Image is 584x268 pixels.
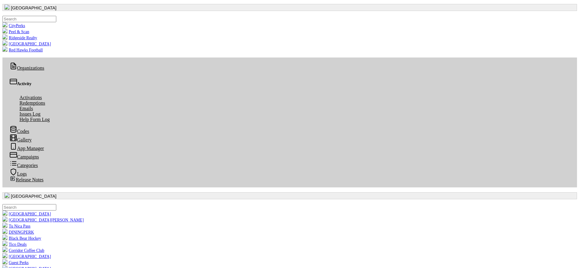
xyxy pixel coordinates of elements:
a: [GEOGRAPHIC_DATA] [2,254,51,259]
a: Campaigns [5,153,44,160]
img: 0SBPtshqTvrgEtdEgrWk70gKnUHZpYRm94MZ5hDb.png [5,193,9,198]
a: Organizations [5,64,49,71]
input: .form-control-sm [2,204,56,211]
button: [GEOGRAPHIC_DATA] [2,4,577,11]
a: Logs [5,170,32,177]
a: Redemptions [15,99,50,106]
a: Issues Log [15,110,45,117]
a: Red Hawks Football [2,48,43,52]
a: Categories [5,162,43,169]
a: Tu Nica Pass [2,224,30,228]
a: Activations [15,94,47,101]
input: .form-control-sm [2,16,56,22]
a: [GEOGRAPHIC_DATA] [2,212,51,216]
a: Tico Deals [2,242,27,247]
img: xEJfzBn14Gqk52WXYUPJGPZZY80lB8Gpb3Y1ccPk.png [2,28,7,33]
img: 0SBPtshqTvrgEtdEgrWk70gKnUHZpYRm94MZ5hDb.png [2,211,7,215]
img: B4TTOcektNnJKTnx2IcbGdeHDbTXjfJiwl6FNTjm.png [2,47,7,51]
img: l9qMkhaEtrtl2KSmeQmIMMuo0MWM2yK13Spz7TvA.png [2,247,7,252]
div: Activity [10,78,570,86]
ul: [GEOGRAPHIC_DATA] [2,16,577,53]
img: 5ywTDdZapyxoEde0k2HeV1po7LOSCqTTesrRKvPe.png [2,253,7,258]
img: mqtmdW2lgt3F7IVbFvpqGuNrUBzchY4PLaWToHMU.png [2,34,7,39]
a: Help Form Log [15,116,55,123]
img: 65Ub9Kbg6EKkVtfooX73hwGGlFbexxHlnpgbdEJ1.png [2,241,7,246]
a: [GEOGRAPHIC_DATA] [2,42,51,46]
img: 0SBPtshqTvrgEtdEgrWk70gKnUHZpYRm94MZ5hDb.png [5,5,9,9]
a: Black Bear Hockey [2,236,41,241]
img: tkJrFNJtkYdINYgDz5NKXeljSIEE1dFH4lXLzz2S.png [2,259,7,264]
img: 47e4GQXcRwEyAopLUql7uJl1j56dh6AIYZC79JbN.png [2,223,7,228]
img: KU1gjHo6iQoewuS2EEpjC7SefdV31G12oQhDVBj4.png [2,22,7,27]
a: Emails [15,105,38,112]
a: CityPerks [2,23,25,28]
a: Guest Perks [2,260,29,265]
a: Ridgeside Realty [2,36,37,40]
a: Release Notes [5,176,48,183]
a: Peel & Scan [2,30,29,34]
a: Codes [5,128,34,135]
img: LcHXC8OmAasj0nmL6Id6sMYcOaX2uzQAQ5e8h748.png [2,40,7,45]
img: mQPUoQxfIUcZGVjFKDSEKbT27olGNZVpZjUgqHNS.png [2,217,7,221]
a: [GEOGRAPHIC_DATA][PERSON_NAME] [2,218,84,222]
a: App Manager [5,145,49,152]
button: [GEOGRAPHIC_DATA] [2,192,577,199]
a: DININGPERK [2,230,34,235]
a: Gallery [5,136,36,143]
img: 8mwdIaqQ57Gxce0ZYLDdt4cfPpXx8QwJjnoSsc4c.png [2,235,7,240]
img: hvStDAXTQetlbtk3PNAXwGlwD7WEZXonuVeW2rdL.png [2,229,7,234]
a: Corridor Coffee Club [2,248,44,253]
